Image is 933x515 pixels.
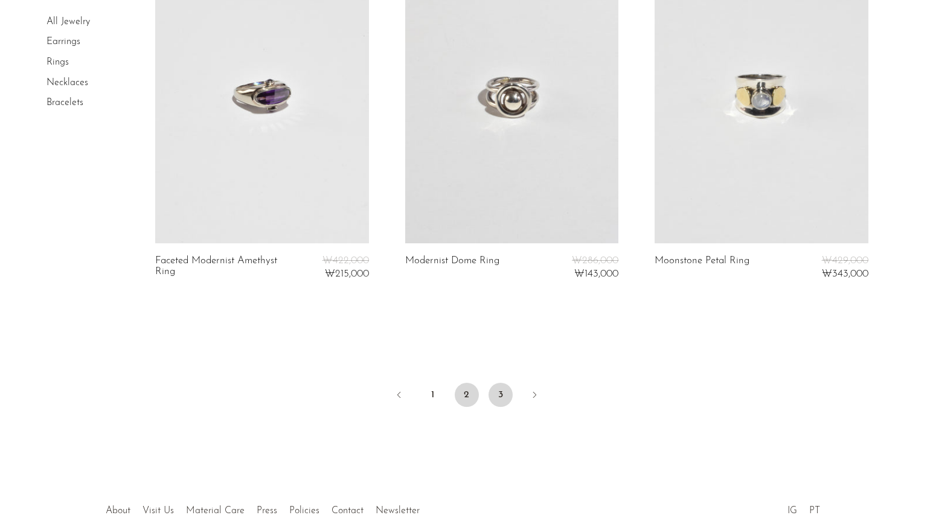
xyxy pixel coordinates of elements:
span: ₩143,000 [574,269,618,279]
span: 2 [455,383,479,407]
a: Earrings [46,37,80,47]
a: Faceted Modernist Amethyst Ring [155,255,297,280]
span: ₩286,000 [572,255,618,266]
a: 3 [489,383,513,407]
a: Moonstone Petal Ring [655,255,749,280]
a: Modernist Dome Ring [405,255,499,280]
a: Previous [387,383,411,409]
a: Necklaces [46,78,88,88]
span: ₩215,000 [325,269,369,279]
a: 1 [421,383,445,407]
span: ₩429,000 [822,255,868,266]
a: Next [522,383,547,409]
a: All Jewelry [46,17,90,27]
a: Rings [46,57,69,67]
span: ₩422,000 [322,255,369,266]
span: ₩343,000 [822,269,868,279]
a: Bracelets [46,98,83,107]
